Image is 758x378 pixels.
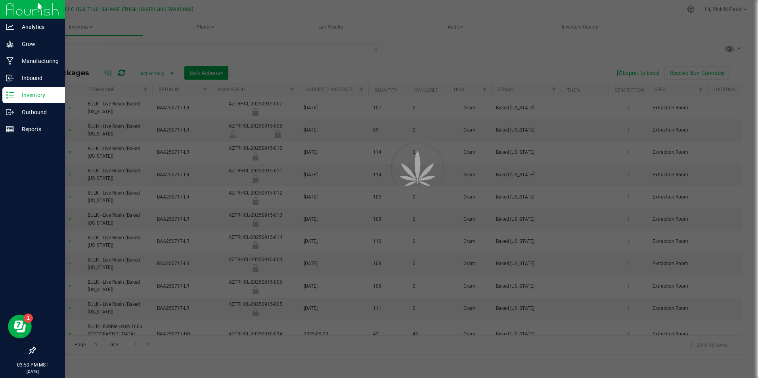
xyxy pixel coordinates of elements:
p: [DATE] [4,368,61,374]
inline-svg: Outbound [6,108,14,116]
iframe: Resource center [8,315,32,338]
p: Inbound [14,73,61,83]
iframe: Resource center unread badge [23,313,33,323]
inline-svg: Analytics [6,23,14,31]
inline-svg: Manufacturing [6,57,14,65]
p: Grow [14,39,61,49]
inline-svg: Grow [6,40,14,48]
inline-svg: Reports [6,125,14,133]
p: Analytics [14,22,61,32]
inline-svg: Inbound [6,74,14,82]
p: Reports [14,124,61,134]
p: Inventory [14,90,61,100]
p: 03:50 PM MST [4,361,61,368]
p: Manufacturing [14,56,61,66]
inline-svg: Inventory [6,91,14,99]
p: Outbound [14,107,61,117]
